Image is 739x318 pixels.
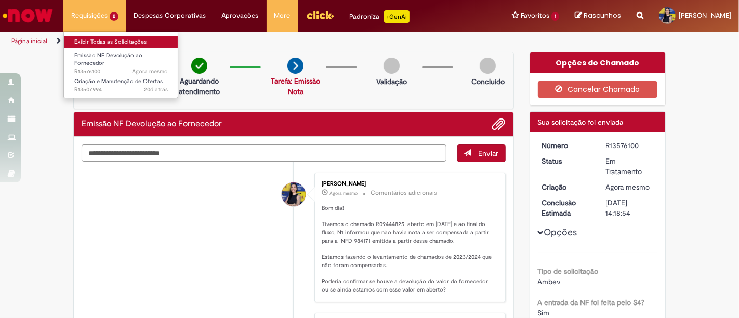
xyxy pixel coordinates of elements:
time: 29/09/2025 11:18:50 [605,182,650,192]
span: [PERSON_NAME] [679,11,731,20]
ul: Trilhas de página [8,32,485,51]
span: Sua solicitação foi enviada [538,117,624,127]
button: Cancelar Chamado [538,81,658,98]
time: 29/09/2025 11:18:52 [132,68,168,75]
a: Tarefa: Emissão Nota [271,76,320,96]
div: Padroniza [350,10,410,23]
span: Sim [538,308,550,317]
a: Exibir Todas as Solicitações [64,36,178,48]
span: Favoritos [521,10,549,21]
span: R13507994 [74,86,168,94]
dt: Conclusão Estimada [534,197,598,218]
span: Agora mesmo [329,190,358,196]
img: arrow-next.png [287,58,303,74]
dt: Criação [534,182,598,192]
img: check-circle-green.png [191,58,207,74]
a: Rascunhos [575,11,621,21]
span: Agora mesmo [605,182,650,192]
img: ServiceNow [1,5,55,26]
a: Página inicial [11,37,47,45]
div: Opções do Chamado [530,52,666,73]
b: A entrada da NF foi feita pelo S4? [538,298,645,307]
ul: Requisições [63,31,178,98]
span: 1 [551,12,559,21]
span: Rascunhos [584,10,621,20]
div: Em Tratamento [605,156,654,177]
time: 09/09/2025 14:42:29 [144,86,168,94]
time: 29/09/2025 11:19:28 [329,190,358,196]
span: Ambev [538,277,561,286]
span: Despesas Corporativas [134,10,206,21]
img: img-circle-grey.png [480,58,496,74]
span: Criação e Manutenção de Ofertas [74,77,163,85]
dt: Número [534,140,598,151]
div: R13576100 [605,140,654,151]
p: Concluído [471,76,505,87]
button: Adicionar anexos [492,117,506,131]
b: Tipo de solicitação [538,267,599,276]
img: click_logo_yellow_360x200.png [306,7,334,23]
span: 20d atrás [144,86,168,94]
small: Comentários adicionais [371,189,437,197]
span: Emissão NF Devolução ao Fornecedor [74,51,142,68]
h2: Emissão NF Devolução ao Fornecedor Histórico de tíquete [82,120,222,129]
div: [DATE] 14:18:54 [605,197,654,218]
span: Requisições [71,10,108,21]
div: [PERSON_NAME] [322,181,495,187]
p: Aguardando atendimento [174,76,225,97]
a: Aberto R13507994 : Criação e Manutenção de Ofertas [64,76,178,95]
p: +GenAi [384,10,410,23]
button: Enviar [457,144,506,162]
span: R13576100 [74,68,168,76]
span: Enviar [479,149,499,158]
div: 29/09/2025 11:18:50 [605,182,654,192]
span: More [274,10,291,21]
dt: Status [534,156,598,166]
a: Aberto R13576100 : Emissão NF Devolução ao Fornecedor [64,50,178,72]
textarea: Digite sua mensagem aqui... [82,144,446,162]
p: Validação [376,76,407,87]
div: Melissa Paduani [282,182,306,206]
span: Agora mesmo [132,68,168,75]
span: 2 [110,12,118,21]
p: Bom dia! Tivemos o chamado R09444825 aberto em [DATE] e ao final do fluxo, N1 informou que não ha... [322,204,495,294]
img: img-circle-grey.png [384,58,400,74]
span: Aprovações [222,10,259,21]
